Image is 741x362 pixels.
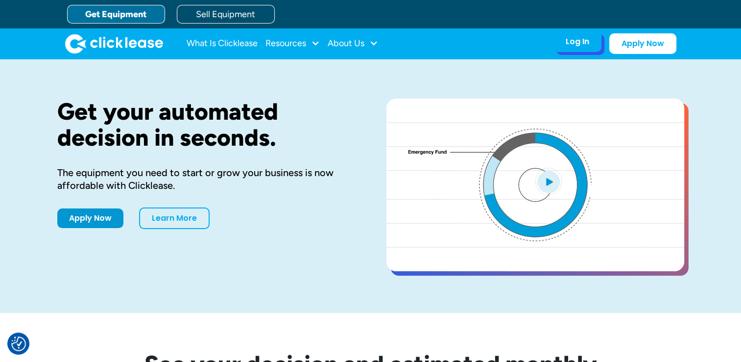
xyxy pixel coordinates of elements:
[386,99,684,271] a: open lightbox
[65,34,163,53] a: home
[177,5,275,24] a: Sell Equipment
[139,207,210,229] a: Learn More
[609,33,676,54] a: Apply Now
[328,34,378,53] div: About Us
[566,37,589,47] div: Log In
[57,99,355,151] h1: Get your automated decision in seconds.
[11,336,26,351] button: Consent Preferences
[265,34,320,53] div: Resources
[57,166,355,192] div: The equipment you need to start or grow your business is now affordable with Clicklease.
[187,34,258,53] a: What Is Clicklease
[65,34,163,53] img: Clicklease logo
[11,336,26,351] img: Revisit consent button
[57,208,123,228] a: Apply Now
[67,5,165,24] a: Get Equipment
[535,168,562,195] img: Blue play button logo on a light blue circular background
